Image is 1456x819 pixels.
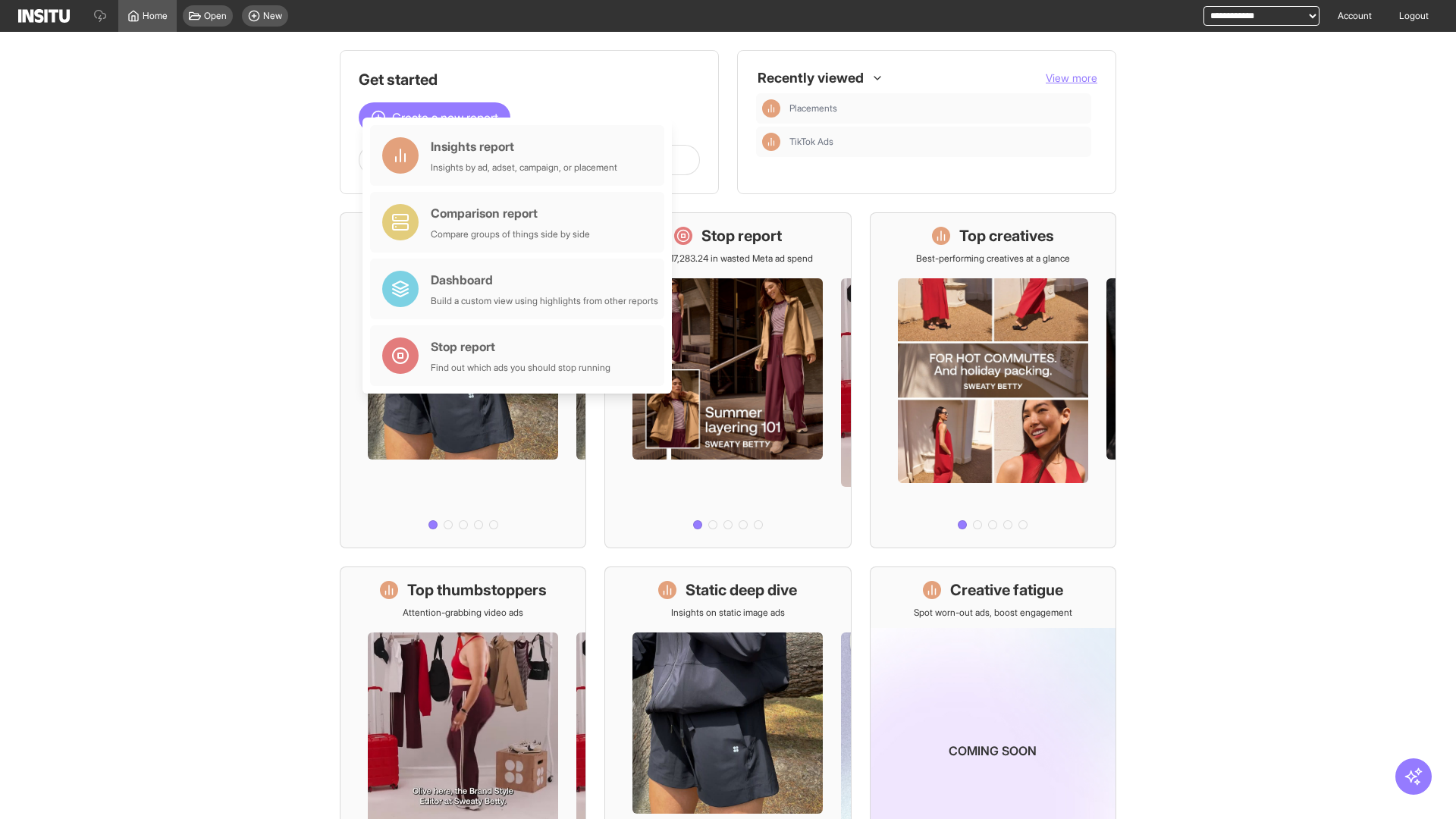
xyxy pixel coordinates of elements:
[431,228,590,240] div: Compare groups of things side by side
[701,225,782,246] h1: Stop report
[789,102,837,115] span: Placements
[143,10,168,22] span: Home
[604,212,851,548] a: Stop reportSave £17,283.24 in wasted Meta ad spend
[789,136,1085,148] span: TikTok Ads
[762,133,780,151] div: Insights
[204,10,227,22] span: Open
[359,69,700,90] h1: Get started
[431,337,610,356] div: Stop report
[18,9,70,23] img: Logo
[359,102,510,133] button: Create a new report
[762,99,780,118] div: Insights
[686,579,797,601] h1: Static deep dive
[263,10,282,22] span: New
[789,102,1085,115] span: Placements
[403,607,523,619] p: Attention-grabbing video ads
[431,204,590,222] div: Comparison report
[431,362,610,374] div: Find out which ads you should stop running
[1046,71,1097,86] button: View more
[392,108,498,127] span: Create a new report
[671,607,785,619] p: Insights on static image ads
[1046,71,1097,84] span: View more
[789,136,833,148] span: TikTok Ads
[431,271,658,289] div: Dashboard
[916,253,1070,265] p: Best-performing creatives at a glance
[340,212,586,548] a: What's live nowSee all active ads instantly
[431,295,658,307] div: Build a custom view using highlights from other reports
[431,137,617,155] div: Insights report
[870,212,1116,548] a: Top creativesBest-performing creatives at a glance
[431,162,617,174] div: Insights by ad, adset, campaign, or placement
[959,225,1054,246] h1: Top creatives
[643,253,813,265] p: Save £17,283.24 in wasted Meta ad spend
[407,579,547,601] h1: Top thumbstoppers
